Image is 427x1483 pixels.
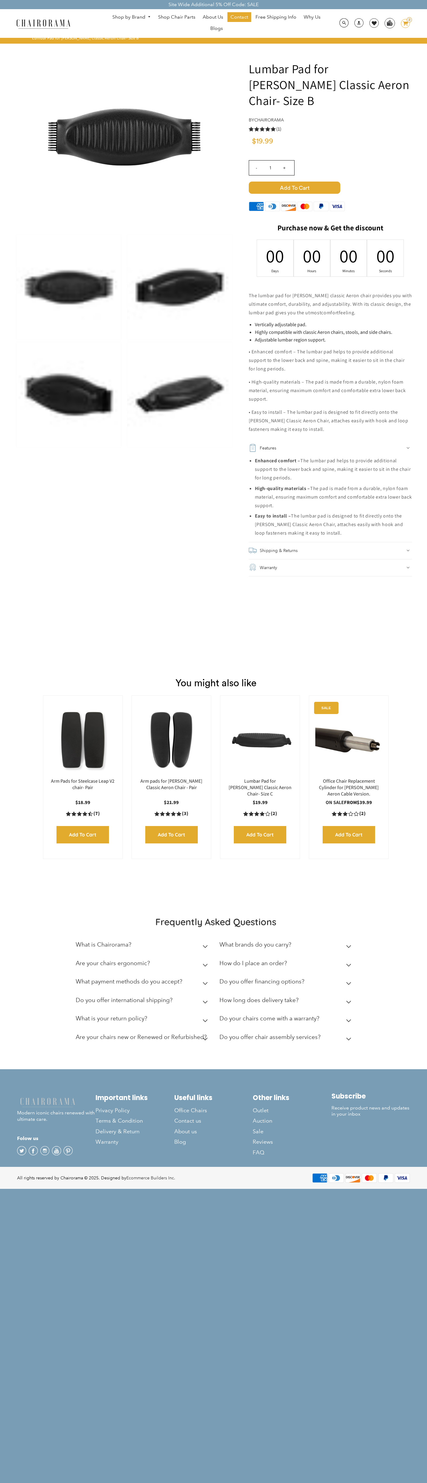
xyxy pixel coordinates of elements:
div: Seconds [382,269,389,273]
h2: Purchase now & Get the discount [249,223,412,235]
summary: Are your chairs ergonomic? [76,955,210,974]
h2: Do you offer chair assembly services? [219,1034,320,1041]
span: (2) [359,810,366,817]
span: Contact us [174,1117,201,1124]
p: Receive product news and updates in your inbox [331,1105,410,1118]
a: 3.0 rating (2 votes) [315,810,382,817]
h4: by [249,117,412,123]
div: All rights reserved by Chairorama © 2025. Designed by [17,1175,175,1181]
div: Hours [308,269,316,273]
span: comfort [321,309,338,316]
span: Vertically adjustable pad. [255,321,306,328]
summary: Do you offer international shipping? [76,992,210,1011]
summary: Do your chairs come with a warranty? [219,1011,354,1029]
h2: Other links [253,1094,331,1102]
span: $18.99 [75,799,90,806]
input: Add to Cart [323,826,375,843]
div: Days [271,269,279,273]
h2: Are your chairs ergonomic? [76,960,150,967]
div: 00 [271,244,279,268]
img: Arm pads for Herman Miller Classic Aeron Chair - Pair - chairorama [138,702,205,778]
img: Lumbar Pad for Herman Miller Classic Aeron Chair- Size B - chairorama [127,342,232,447]
li: The lumbar pad is designed to fit directly onto the [PERSON_NAME] Classic Aeron Chair, attaches e... [255,512,412,537]
b: High-quality materials – [255,485,310,492]
a: Delivery & Return [96,1126,174,1137]
a: Blog [174,1137,253,1147]
img: Lumbar Pad for Herman Miller Classic Aeron Chair- Size C - chairorama [226,702,293,778]
span: (2) [271,810,277,817]
img: chairorama [17,1097,78,1107]
span: (3) [182,810,188,817]
a: Arm pads for [PERSON_NAME] Classic Aeron Chair - Pair [140,778,202,791]
span: Outlet [253,1107,269,1114]
h2: Shipping & Returns [260,546,298,555]
a: 2 [396,19,410,28]
span: About us [174,1128,197,1135]
a: Auction [253,1116,331,1126]
h2: Do you offer international shipping? [76,997,172,1004]
p: from [315,799,382,806]
h2: Subscribe [331,1092,410,1100]
span: Add to Cart [249,182,340,194]
img: Arm Pads for Steelcase Leap V2 chair- Pair - chairorama [49,702,116,778]
a: About Us [200,12,226,22]
summary: Shipping & Returns [249,542,412,559]
a: 4.0 rating (2 votes) [226,810,293,817]
span: Delivery & Return [96,1128,139,1135]
a: Arm Pads for Steelcase Leap V2 chair- Pair [51,778,114,791]
nav: DesktopNavigation [100,12,333,35]
input: - [249,161,264,175]
a: Blogs [207,23,226,33]
img: Office Chair Replacement Cylinder for Herman Miller Aeron Cable Version. - chairorama [315,702,382,778]
div: 00 [345,244,353,268]
h2: Do you offer financing options? [219,978,304,985]
div: Minutes [345,269,353,273]
div: 4.4 rating (7 votes) [49,810,116,817]
summary: Features [249,439,412,456]
img: WhatsApp_Image_2024-07-12_at_16.23.01.webp [385,18,394,27]
h2: Are your chairs new or Renewed or Refurbished? [76,1034,207,1041]
a: Shop by Brand [109,13,154,22]
img: guarantee.png [249,563,257,571]
li: The lumbar pad helps to provide additional support to the lower back and spine, making it easier ... [255,456,412,482]
summary: What payment methods do you accept? [76,974,210,992]
h2: What is Chairorama? [76,941,131,948]
a: 5.0 rating (1 votes) [249,126,412,132]
a: FAQ [253,1147,331,1158]
span: $39.99 [357,799,372,806]
span: FAQ [253,1149,264,1156]
h1: Lumbar Pad for [PERSON_NAME] Classic Aeron Chair- Size B [249,61,412,108]
input: Add to Cart [234,826,286,843]
summary: How do I place an order? [219,955,354,974]
h2: Important links [96,1094,174,1102]
p: Modern iconic chairs renewed with ultimate care. [17,1097,96,1123]
span: Warranty [96,1138,118,1146]
span: (7) [93,810,100,817]
h2: What brands do you carry? [219,941,291,948]
a: 5.0 rating (3 votes) [138,810,205,817]
span: Privacy Policy [96,1107,130,1114]
span: The lumbar pad for [PERSON_NAME] classic Aeron chair provides you with ultimate comfort, durabili... [249,292,412,316]
a: chairorama [254,117,284,123]
span: Office Chairs [174,1107,207,1114]
a: Arm pads for Herman Miller Classic Aeron Chair - Pair - chairorama Arm pads for Herman Miller Cla... [138,702,205,778]
h2: Useful links [174,1094,253,1102]
img: chairorama [13,18,74,29]
summary: Are your chairs new or Renewed or Refurbished? [76,1029,210,1048]
span: Why Us [304,14,320,20]
span: Terms & Condition [96,1117,143,1124]
summary: What is Chairorama? [76,937,210,955]
span: • Easy to install – The lumbar pad is designed to fit directly onto the [PERSON_NAME] Classic Aer... [249,409,408,432]
h2: What is your return policy? [76,1015,147,1022]
text: SALE [321,706,331,710]
span: $19.99 [252,138,273,145]
input: Add to Cart [56,826,109,843]
span: Highly compatible with classic Aeron chairs, stools, and side chairs. [255,329,392,335]
img: Lumbar Pad for Herman Miller Classic Aeron Chair- Size B - chairorama [33,45,216,229]
span: Sale [253,1128,263,1135]
span: $19.99 [253,799,268,806]
summary: Do you offer chair assembly services? [219,1029,354,1048]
